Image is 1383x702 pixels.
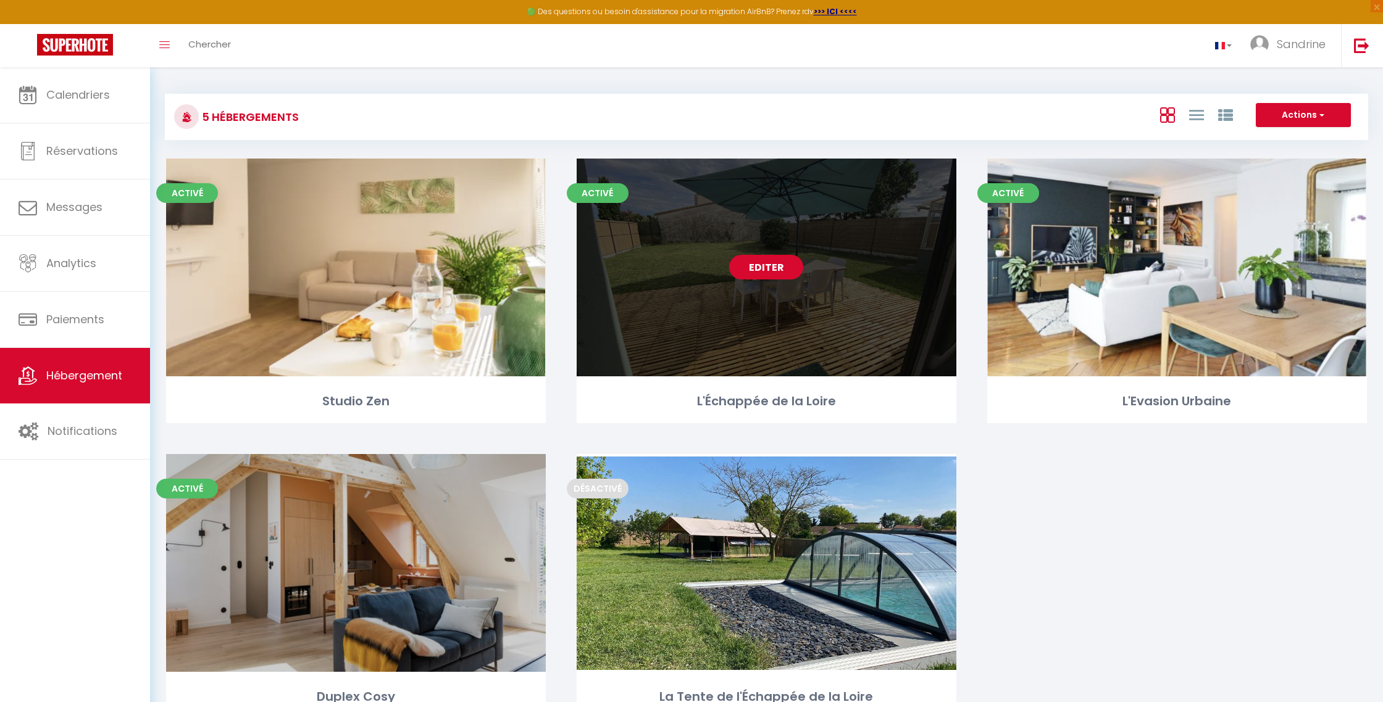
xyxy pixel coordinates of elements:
[987,392,1367,411] div: L'Evasion Urbaine
[977,183,1039,203] span: Activé
[46,312,104,327] span: Paiements
[46,143,118,159] span: Réservations
[156,479,218,498] span: Activé
[46,255,96,271] span: Analytics
[1218,104,1233,125] a: Vue par Groupe
[577,392,956,411] div: L'Échappée de la Loire
[166,392,546,411] div: Studio Zen
[179,24,240,67] a: Chercher
[46,87,110,102] span: Calendriers
[1250,35,1269,54] img: ...
[1189,104,1204,125] a: Vue en Liste
[567,183,629,203] span: Activé
[188,38,231,51] span: Chercher
[199,103,299,131] h3: 5 Hébergements
[1241,24,1341,67] a: ... Sandrine
[48,423,117,439] span: Notifications
[814,6,857,17] a: >>> ICI <<<<
[156,183,218,203] span: Activé
[1256,103,1351,128] button: Actions
[1160,104,1175,125] a: Vue en Box
[567,479,629,498] span: Désactivé
[46,368,122,383] span: Hébergement
[1354,38,1369,53] img: logout
[46,199,102,215] span: Messages
[1277,36,1326,52] span: Sandrine
[37,34,113,56] img: Super Booking
[729,255,803,279] a: Editer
